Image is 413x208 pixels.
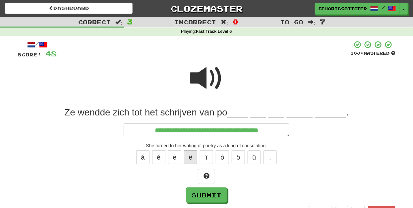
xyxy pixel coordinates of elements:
[233,18,238,26] span: 0
[264,150,277,164] button: .
[232,150,245,164] button: ö
[18,142,395,149] div: She turned to her writing of poetry as a kind of consolation.
[175,19,216,25] span: Incorrect
[186,187,227,203] button: Submit
[45,49,57,58] span: 48
[248,150,261,164] button: ü
[168,150,181,164] button: è
[350,50,395,56] div: Mastered
[18,106,395,118] div: Ze wendde zich tot het schrijven van po____ ___ ___ _____ ______.
[315,3,400,15] a: stuartscottster /
[196,29,232,34] strong: Fast Track Level 6
[127,18,133,26] span: 3
[115,19,123,25] span: :
[78,19,111,25] span: Correct
[280,19,304,25] span: To go
[5,3,133,14] a: Dashboard
[152,150,165,164] button: é
[18,40,57,49] div: /
[184,150,197,164] button: ë
[382,5,385,10] span: /
[320,18,325,26] span: 7
[18,52,41,57] span: Score:
[350,50,364,56] span: 100 %
[143,3,270,14] a: Clozemaster
[198,169,215,184] button: Hint!
[136,150,149,164] button: á
[319,6,367,12] span: stuartscottster
[221,19,228,25] span: :
[200,150,213,164] button: ï
[308,19,316,25] span: :
[216,150,229,164] button: ó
